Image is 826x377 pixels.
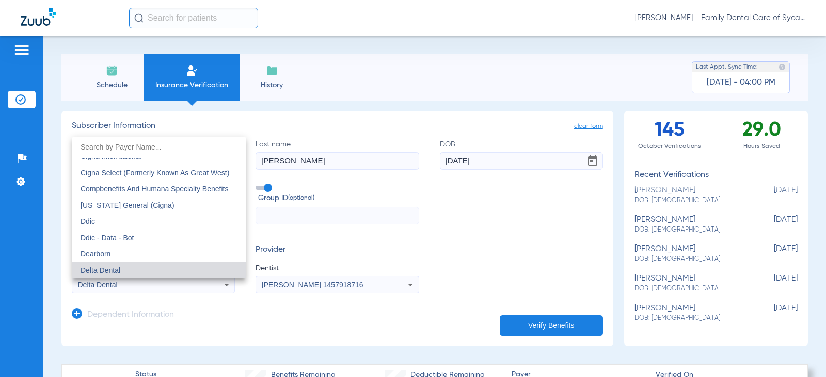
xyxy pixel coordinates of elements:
span: Dearborn [81,250,110,258]
span: Ddic [81,217,95,225]
span: Compbenefits And Humana Specialty Benefits [81,185,228,193]
span: [US_STATE] General (Cigna) [81,201,174,209]
span: Ddic - Data - Bot [81,234,134,242]
input: dropdown search [72,137,246,158]
span: Cigna Select (Formerly Known As Great West) [81,169,229,177]
span: Delta Dental [81,266,120,274]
